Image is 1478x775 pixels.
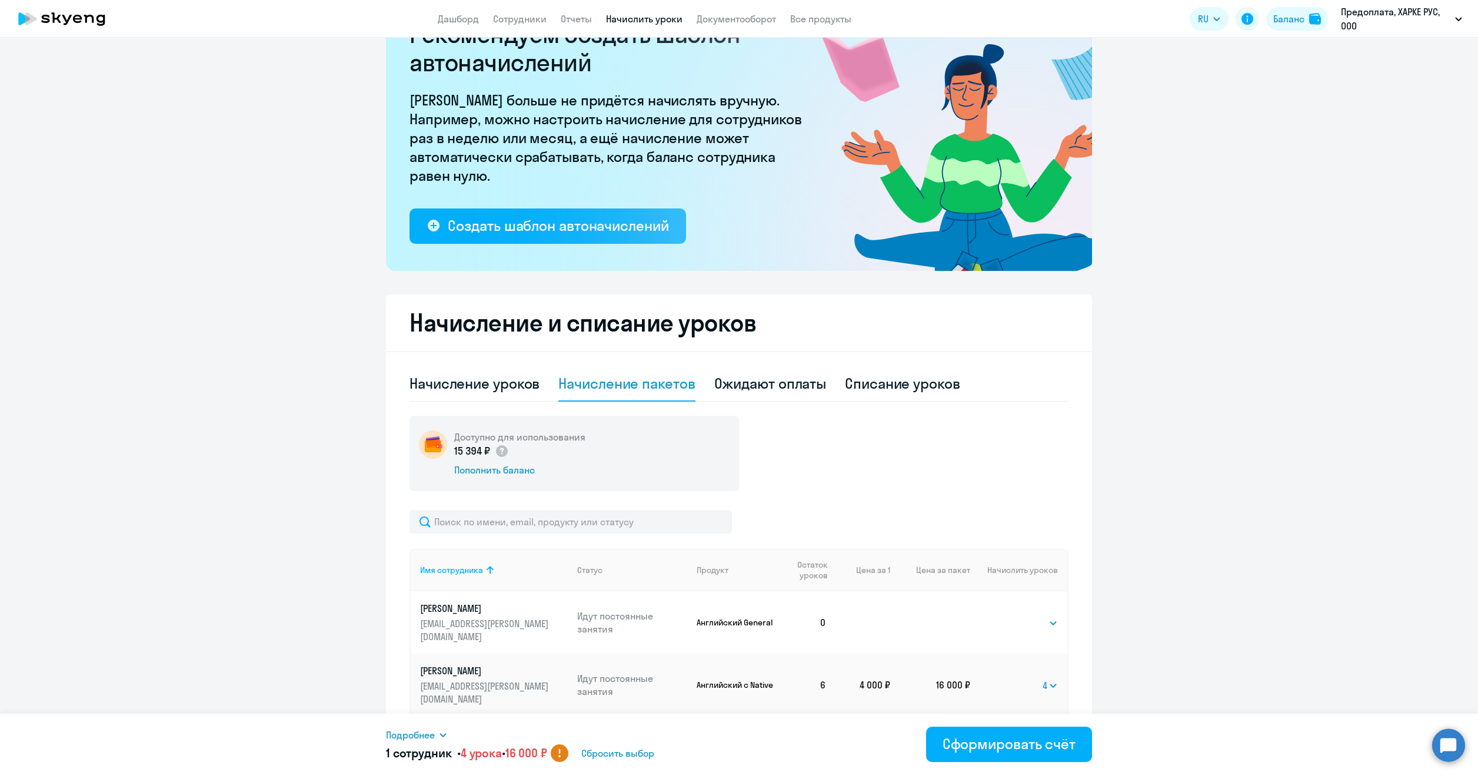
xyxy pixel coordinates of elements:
div: Сформировать счёт [943,734,1076,753]
td: 16 000 ₽ [890,654,970,716]
div: Баланс [1273,12,1304,26]
p: Английский с Native [697,680,776,690]
a: [PERSON_NAME][EMAIL_ADDRESS][PERSON_NAME][DOMAIN_NAME] [420,664,568,706]
td: 0 [776,591,836,654]
input: Поиск по имени, email, продукту или статусу [410,510,732,534]
button: Балансbalance [1266,7,1328,31]
th: Начислить уроков [970,549,1067,591]
p: [EMAIL_ADDRESS][PERSON_NAME][DOMAIN_NAME] [420,680,552,706]
h5: Доступно для использования [454,430,585,443]
h2: Рекомендуем создать шаблон автоначислений [410,20,810,77]
button: RU [1190,7,1229,31]
th: Цена за 1 [836,549,890,591]
a: Дашборд [438,13,479,25]
p: [EMAIL_ADDRESS][PERSON_NAME][DOMAIN_NAME] [420,617,552,643]
img: balance [1309,13,1321,25]
a: Отчеты [561,13,592,25]
div: Создать шаблон автоначислений [448,216,668,235]
span: 4 урока [461,746,502,760]
a: [PERSON_NAME][EMAIL_ADDRESS][PERSON_NAME][DOMAIN_NAME] [420,602,568,643]
td: 4 000 ₽ [836,654,890,716]
span: 16 000 ₽ [505,746,547,760]
span: Сбросить выбор [581,746,654,760]
a: Документооборот [697,13,776,25]
div: Продукт [697,565,728,575]
div: Списание уроков [845,374,960,393]
button: Сформировать счёт [926,727,1092,762]
div: Ожидают оплаты [714,374,827,393]
a: Начислить уроки [606,13,683,25]
a: Сотрудники [493,13,547,25]
p: [PERSON_NAME] [420,664,552,677]
p: Английский General [697,617,776,628]
div: Начисление уроков [410,374,540,393]
span: Подробнее [386,728,435,742]
button: Предоплата, ХАРКЕ РУС, ООО [1335,5,1468,33]
div: Статус [577,565,688,575]
div: Продукт [697,565,776,575]
span: Остаток уроков [785,559,827,581]
img: wallet-circle.png [419,430,447,459]
div: Пополнить баланс [454,463,585,476]
p: Предоплата, ХАРКЕ РУС, ООО [1341,5,1450,33]
button: Создать шаблон автоначислений [410,208,686,244]
a: Все продукты [790,13,851,25]
span: RU [1198,12,1209,26]
div: Остаток уроков [785,559,836,581]
h2: Начисление и списание уроков [410,309,1068,337]
div: Статус [577,565,602,575]
p: Идут постоянные занятия [577,672,688,698]
div: Имя сотрудника [420,565,568,575]
p: [PERSON_NAME] больше не придётся начислять вручную. Например, можно настроить начисление для сотр... [410,91,810,185]
th: Цена за пакет [890,549,970,591]
p: 15 394 ₽ [454,443,509,459]
div: Начисление пакетов [558,374,695,393]
p: [PERSON_NAME] [420,602,552,615]
p: Идут постоянные занятия [577,610,688,635]
div: Имя сотрудника [420,565,483,575]
h5: 1 сотрудник • • [386,745,547,761]
td: 6 [776,654,836,716]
